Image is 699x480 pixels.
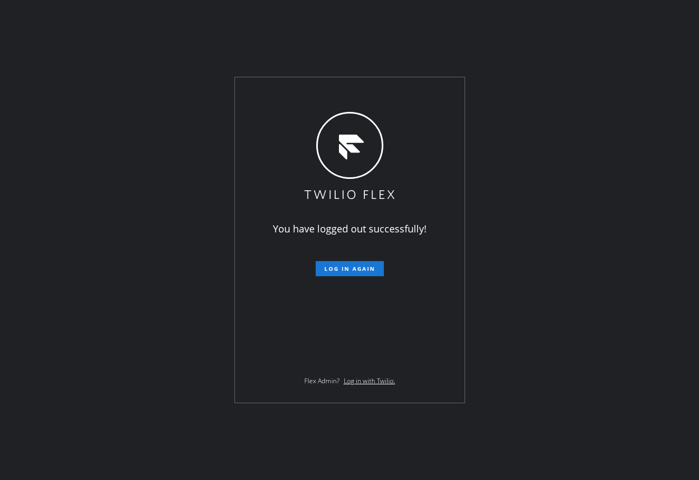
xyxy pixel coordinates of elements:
button: Log in again [316,261,384,276]
span: Flex Admin? [304,376,339,385]
a: Log in with Twilio. [344,376,395,385]
span: You have logged out successfully! [273,222,427,235]
span: Log in again [324,265,375,272]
